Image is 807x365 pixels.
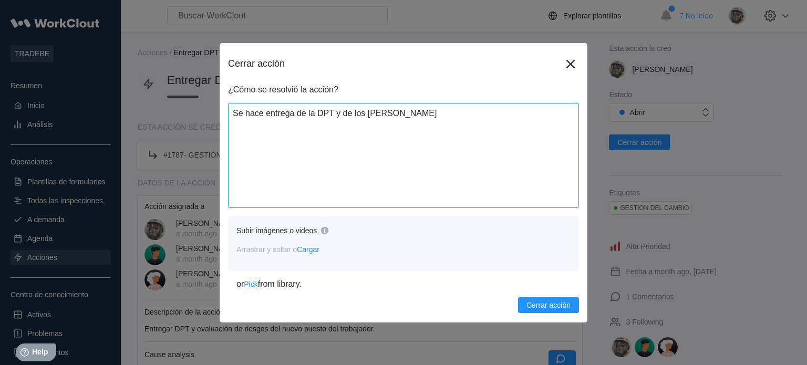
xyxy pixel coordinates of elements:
[236,226,317,235] div: Subir imágenes o videos
[297,245,319,254] span: Cargar
[228,103,579,208] textarea: Se hace entrega de la DPT y de los [PERSON_NAME]
[244,280,257,288] span: Pick
[236,245,319,254] span: Arrastrar y soltar o
[526,301,571,309] span: Cerrar acción
[236,279,571,289] div: or from library.
[518,297,579,313] button: Cerrar acción
[228,85,579,95] div: ¿Cómo se resolvió la acción?
[228,58,562,69] div: Cerrar acción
